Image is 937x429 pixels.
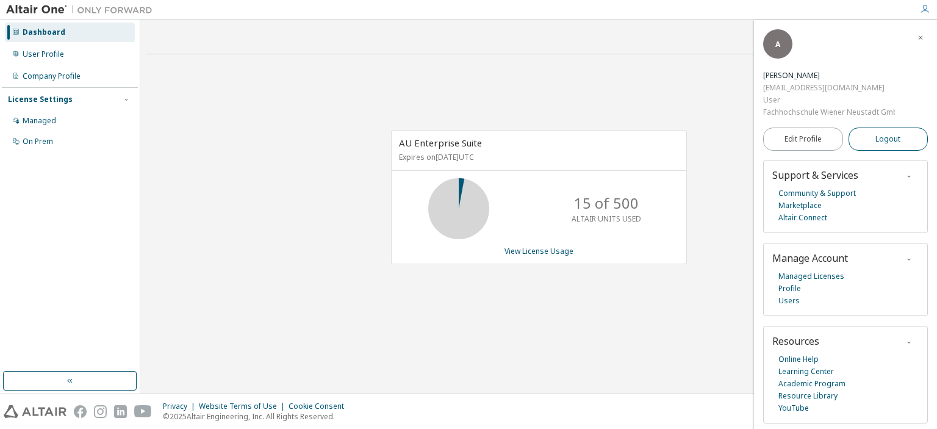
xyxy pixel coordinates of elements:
div: Privacy [163,402,199,411]
div: User Profile [23,49,64,59]
img: youtube.svg [134,405,152,418]
img: linkedin.svg [114,405,127,418]
div: Company Profile [23,71,81,81]
div: Dashboard [23,27,65,37]
button: Logout [849,128,928,151]
span: Logout [875,133,900,145]
div: License Settings [8,95,73,104]
span: Edit Profile [784,134,822,144]
div: User [763,94,895,106]
a: Community & Support [778,187,856,200]
span: AU Enterprise Suite [399,137,482,149]
a: Marketplace [778,200,822,212]
a: Learning Center [778,366,834,378]
div: Fachhochschule Wiener Neustadt GmbH [763,106,895,118]
span: Support & Services [772,168,858,182]
p: 15 of 500 [574,193,639,214]
span: Manage Account [772,251,848,265]
img: facebook.svg [74,405,87,418]
p: Expires on [DATE] UTC [399,152,676,162]
div: Anja Dinhobl [763,70,895,82]
div: On Prem [23,137,53,146]
div: Website Terms of Use [199,402,289,411]
a: Academic Program [778,378,845,390]
a: View License Usage [504,246,573,256]
span: A [775,39,780,49]
a: Profile [778,283,801,295]
a: YouTube [778,402,809,414]
a: Altair Connect [778,212,827,224]
a: Users [778,295,800,307]
img: altair_logo.svg [4,405,66,418]
a: Edit Profile [763,128,843,151]
img: instagram.svg [94,405,107,418]
a: Online Help [778,353,819,366]
a: Managed Licenses [778,270,844,283]
span: Resources [772,334,819,348]
p: © 2025 Altair Engineering, Inc. All Rights Reserved. [163,411,351,422]
img: Altair One [6,4,159,16]
p: ALTAIR UNITS USED [572,214,641,224]
div: Managed [23,116,56,126]
a: Resource Library [778,390,838,402]
div: [EMAIL_ADDRESS][DOMAIN_NAME] [763,82,895,94]
div: Cookie Consent [289,402,351,411]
